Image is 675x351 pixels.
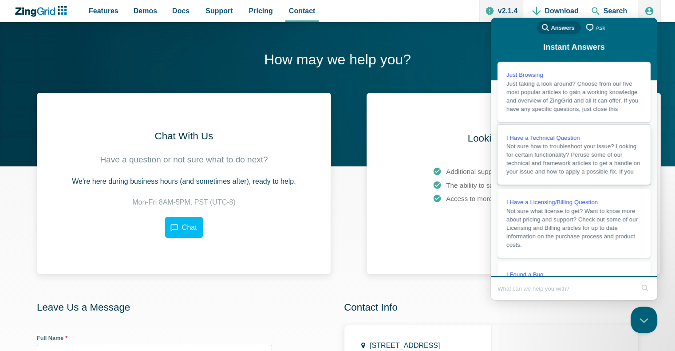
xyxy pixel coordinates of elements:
span: The ability to save and share demos in our Studio [446,181,594,189]
span: Contact [289,5,316,17]
iframe: Help Scout Beacon - Close [631,307,657,333]
a: ZingChart Logo. Click to return to the homepage [14,6,71,17]
h2: Leave Us a Message [37,301,331,314]
label: Full Name [37,334,272,343]
iframe: Help Scout Beacon - Live Chat, Contact Form, and Knowledge Base [491,18,657,300]
h1: How may we help you? [14,51,661,71]
h2: Contact Info [344,301,661,314]
span: Demos [134,5,157,17]
span: I Found a Bug [16,253,53,260]
h2: Looking for Support? [468,132,560,145]
span: Additional support options [446,168,524,175]
span: Docs [172,5,189,17]
span: Support [205,5,233,17]
span: Pricing [249,5,273,17]
p: Mon-Fri 8AM-5PM, PST (UTC-8) [132,196,236,208]
span: Features [89,5,118,17]
a: I Found a Bug [7,244,160,304]
h2: Chat With Us [154,130,213,142]
span: Access to more themes, templates, and resources [446,195,596,202]
p: Have a question or not sure what to do next? [100,154,268,166]
p: We're here during business hours (and sometimes after), ready to help. [72,175,296,187]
